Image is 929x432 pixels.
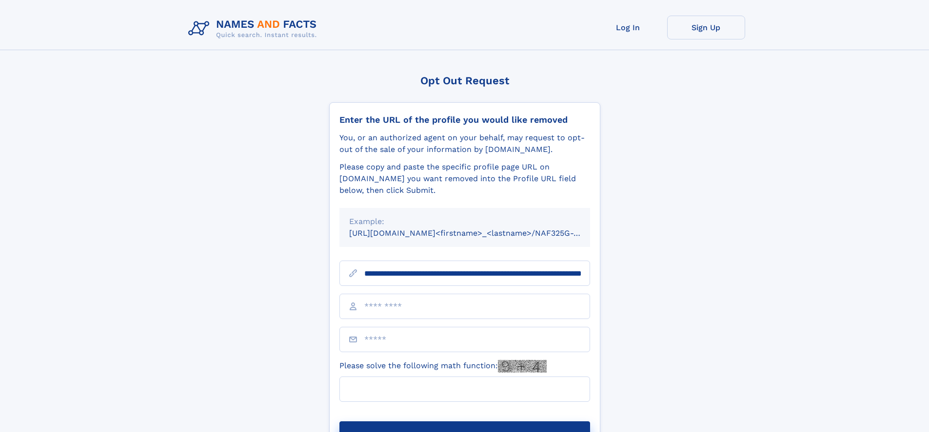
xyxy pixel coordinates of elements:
[329,75,600,87] div: Opt Out Request
[339,360,547,373] label: Please solve the following math function:
[349,216,580,227] div: Example:
[349,228,609,238] small: [URL][DOMAIN_NAME]<firstname>_<lastname>/NAF325G-xxxxxxxx
[184,16,325,42] img: Logo Names and Facts
[339,161,590,196] div: Please copy and paste the specific profile page URL on [DOMAIN_NAME] you want removed into the Pr...
[667,16,745,39] a: Sign Up
[589,16,667,39] a: Log In
[339,114,590,125] div: Enter the URL of the profile you would like removed
[339,132,590,155] div: You, or an authorized agent on your behalf, may request to opt-out of the sale of your informatio...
